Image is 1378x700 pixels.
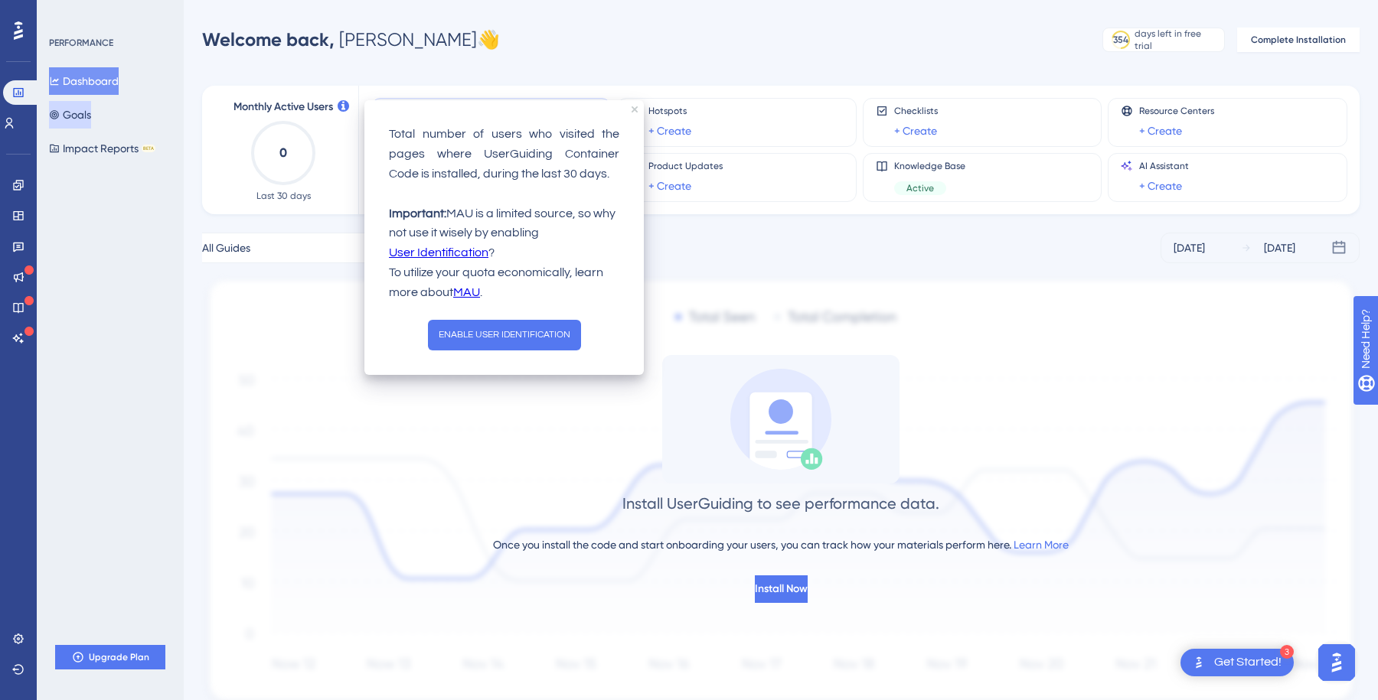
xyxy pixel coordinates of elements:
span: Install Now [755,580,808,598]
span: Active [906,182,934,194]
a: + Create [894,122,937,140]
span: AI Assistant [1139,160,1189,172]
button: Goals [49,101,91,129]
div: PERFORMANCE [49,37,113,49]
span: Upgrade Plan [89,651,149,663]
span: Resource Centers [1139,105,1214,117]
p: Total number of users who visited the pages where UserGuiding Container Code is installed, during... [389,125,619,184]
a: User Identification [389,243,488,263]
button: ENABLE USER IDENTIFICATION [428,320,581,350]
span: All Guides [202,239,250,257]
iframe: UserGuiding AI Assistant Launcher [1314,640,1360,685]
span: Need Help? [36,4,96,22]
div: [PERSON_NAME] 👋 [202,28,500,52]
a: Learn More [1014,539,1069,551]
div: [DATE] [1174,239,1205,257]
a: + Create [1139,177,1182,195]
span: Hotspots [648,105,691,117]
button: Install Now [755,575,808,603]
div: Install UserGuiding to see performance data. [622,493,939,514]
button: Complete Installation [1237,28,1360,52]
span: Product Updates [648,160,723,172]
text: 0 [279,145,287,160]
span: Monthly Active Users [233,98,333,116]
div: 354 [1113,34,1128,46]
div: BETA [142,145,155,152]
span: Checklists [894,105,938,117]
div: days left in free trial [1135,28,1220,52]
button: Impact ReportsBETA [49,135,155,162]
div: [DATE] [1264,239,1295,257]
button: All Guides [202,233,475,263]
div: close tooltip [632,106,638,112]
a: + Create [648,177,691,195]
div: Once you install the code and start onboarding your users, you can track how your materials perfo... [493,536,1069,554]
span: Welcome back, [202,28,335,50]
strong: Important: [389,207,446,220]
div: Get Started! [1214,654,1282,671]
a: MAU [453,283,480,303]
a: + Create [1139,122,1182,140]
a: + Create [648,122,691,140]
button: Upgrade Plan [55,645,165,669]
div: 3 [1280,645,1294,659]
span: Knowledge Base [894,160,965,172]
div: Open Get Started! checklist, remaining modules: 3 [1180,649,1294,676]
p: To utilize your quota economically, learn more about . [389,263,619,303]
button: Dashboard [49,67,119,95]
span: Complete Installation [1251,34,1346,46]
span: Last 30 days [256,190,311,202]
p: MAU is a limited source, so why not use it wisely by enabling ? [389,204,619,264]
img: launcher-image-alternative-text [1190,653,1208,672]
